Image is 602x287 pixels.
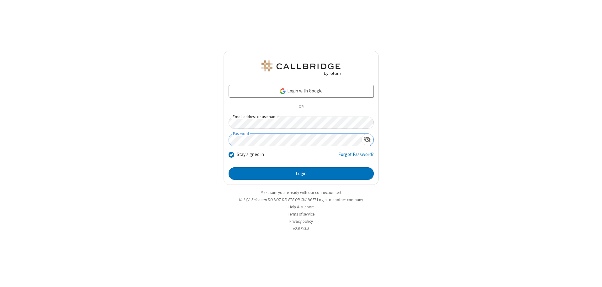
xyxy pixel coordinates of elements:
a: Login with Google [229,85,374,97]
label: Stay signed in [237,151,264,158]
li: Not QA Selenium DO NOT DELETE OR CHANGE? [224,197,379,203]
a: Make sure you're ready with our connection test [261,190,341,195]
button: Login [229,167,374,180]
img: google-icon.png [279,88,286,95]
li: v2.6.349.8 [224,226,379,232]
img: QA Selenium DO NOT DELETE OR CHANGE [260,60,342,76]
input: Password [229,134,361,146]
a: Privacy policy [289,219,313,224]
input: Email address or username [229,117,374,129]
span: OR [296,103,306,112]
a: Forgot Password? [338,151,374,163]
button: Login to another company [317,197,363,203]
a: Help & support [288,204,314,210]
div: Show password [361,134,373,145]
a: Terms of service [288,211,314,217]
